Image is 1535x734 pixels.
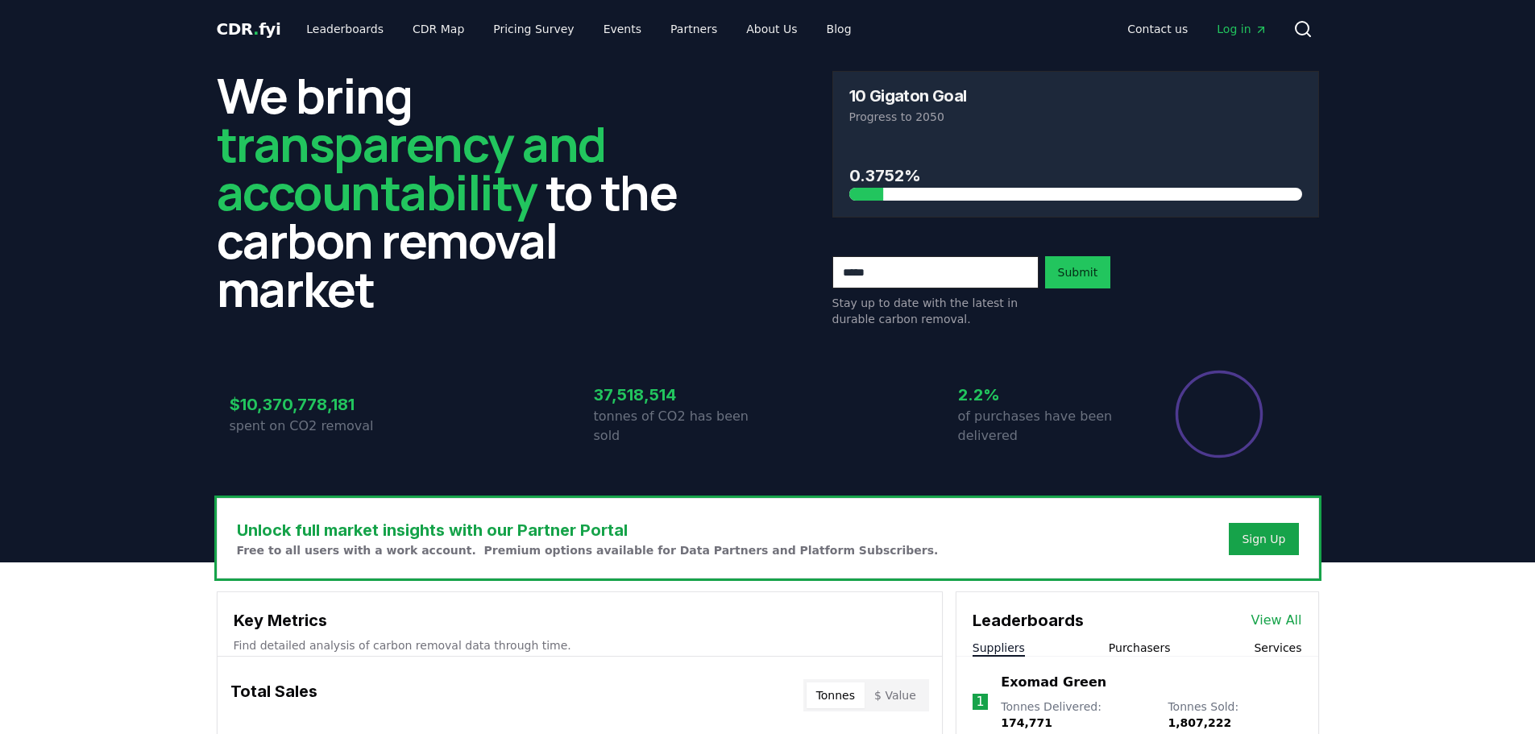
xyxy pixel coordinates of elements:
button: Purchasers [1109,640,1171,656]
a: Log in [1204,15,1280,44]
a: Contact us [1114,15,1201,44]
span: CDR fyi [217,19,281,39]
a: Partners [658,15,730,44]
nav: Main [293,15,864,44]
p: Find detailed analysis of carbon removal data through time. [234,637,926,653]
p: of purchases have been delivered [958,407,1132,446]
p: Progress to 2050 [849,109,1302,125]
button: Tonnes [807,682,865,708]
a: View All [1251,611,1302,630]
a: CDR.fyi [217,18,281,40]
span: 1,807,222 [1168,716,1231,729]
span: transparency and accountability [217,110,606,225]
p: 1 [976,692,984,711]
a: Exomad Green [1001,673,1106,692]
button: Sign Up [1229,523,1298,555]
span: Log in [1217,21,1267,37]
nav: Main [1114,15,1280,44]
a: CDR Map [400,15,477,44]
p: Stay up to date with the latest in durable carbon removal. [832,295,1039,327]
a: Pricing Survey [480,15,587,44]
a: About Us [733,15,810,44]
p: tonnes of CO2 has been sold [594,407,768,446]
h2: We bring to the carbon removal market [217,71,703,313]
p: Tonnes Sold : [1168,699,1301,731]
h3: 0.3752% [849,164,1302,188]
a: Blog [814,15,865,44]
h3: Unlock full market insights with our Partner Portal [237,518,939,542]
h3: Leaderboards [973,608,1084,632]
button: Suppliers [973,640,1025,656]
a: Leaderboards [293,15,396,44]
p: Free to all users with a work account. Premium options available for Data Partners and Platform S... [237,542,939,558]
h3: Total Sales [230,679,317,711]
p: spent on CO2 removal [230,417,404,436]
button: $ Value [865,682,926,708]
h3: Key Metrics [234,608,926,632]
span: . [253,19,259,39]
a: Sign Up [1242,531,1285,547]
h3: $10,370,778,181 [230,392,404,417]
h3: 2.2% [958,383,1132,407]
a: Events [591,15,654,44]
span: 174,771 [1001,716,1052,729]
h3: 10 Gigaton Goal [849,88,967,104]
p: Tonnes Delivered : [1001,699,1151,731]
button: Submit [1045,256,1111,288]
h3: 37,518,514 [594,383,768,407]
div: Percentage of sales delivered [1174,369,1264,459]
button: Services [1254,640,1301,656]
